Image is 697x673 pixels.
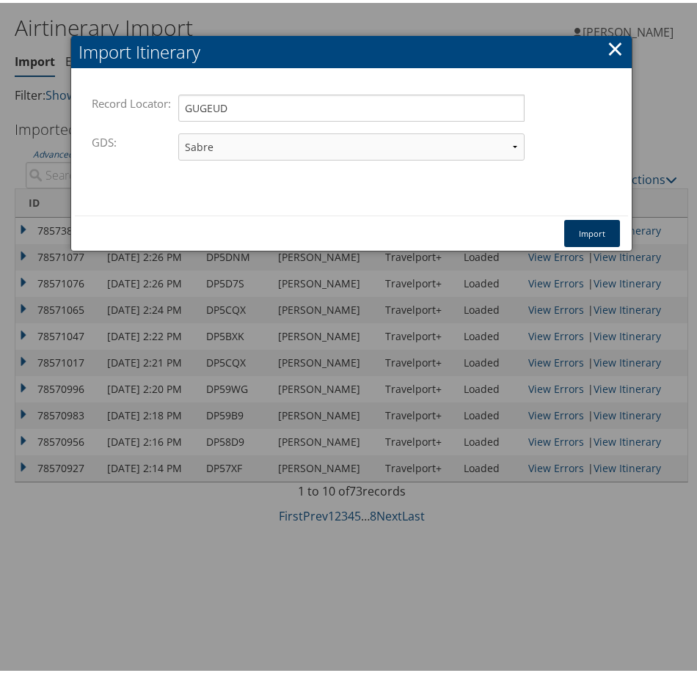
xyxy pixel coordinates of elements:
input: Enter the Record Locator [178,92,525,119]
a: × [607,31,624,60]
h2: Import Itinerary [71,33,632,65]
label: GDS: [92,125,124,153]
button: Import [564,217,620,244]
label: Record Locator: [92,87,178,114]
